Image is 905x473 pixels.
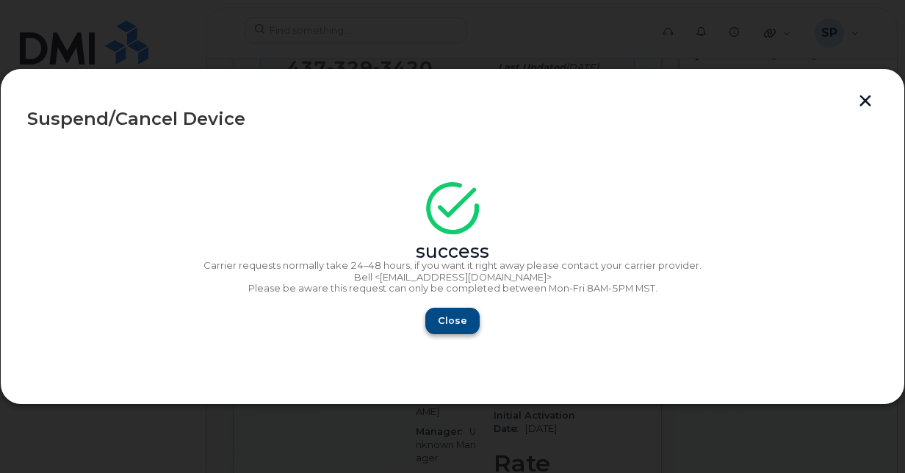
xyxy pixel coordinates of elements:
[438,314,467,328] span: Close
[425,308,480,334] button: Close
[27,110,878,128] div: Suspend/Cancel Device
[27,283,878,295] p: Please be aware this request can only be completed between Mon-Fri 8AM-5PM MST.
[27,260,878,272] p: Carrier requests normally take 24–48 hours, if you want it right away please contact your carrier...
[27,246,878,258] div: success
[27,272,878,284] p: Bell <[EMAIL_ADDRESS][DOMAIN_NAME]>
